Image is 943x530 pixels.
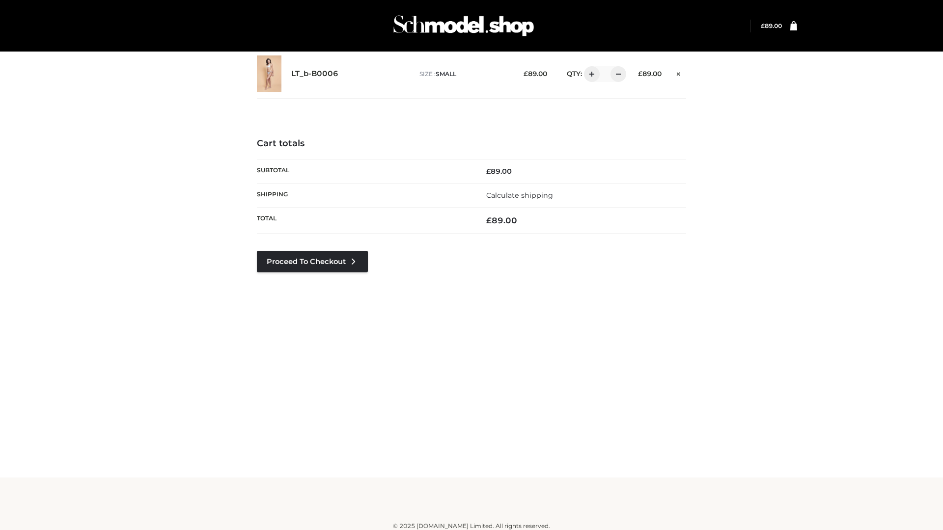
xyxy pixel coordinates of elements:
a: LT_b-B0006 [291,69,338,79]
bdi: 89.00 [761,22,782,29]
a: Proceed to Checkout [257,251,368,272]
bdi: 89.00 [486,167,512,176]
p: size : [419,70,508,79]
th: Subtotal [257,159,471,183]
span: £ [761,22,765,29]
a: £89.00 [761,22,782,29]
span: SMALL [436,70,456,78]
span: £ [524,70,528,78]
h4: Cart totals [257,138,686,149]
bdi: 89.00 [486,215,517,225]
div: QTY: [557,66,623,82]
th: Shipping [257,183,471,207]
a: Remove this item [671,66,686,79]
bdi: 89.00 [638,70,662,78]
span: £ [638,70,642,78]
bdi: 89.00 [524,70,547,78]
span: £ [486,215,492,225]
a: Calculate shipping [486,191,553,200]
img: Schmodel Admin 964 [390,6,537,45]
span: £ [486,167,491,176]
th: Total [257,208,471,234]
